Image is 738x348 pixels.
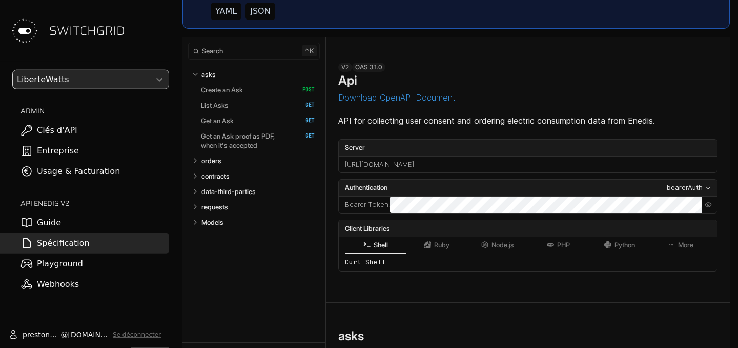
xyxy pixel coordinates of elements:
p: API for collecting user consent and ordering electric consumption data from Enedis. [338,114,717,127]
button: Download OpenAPI Document [338,93,456,102]
div: OAS 3.1.0 [352,63,385,72]
h2: asks [338,328,364,343]
h2: ADMIN [20,106,169,116]
button: bearerAuth [664,182,715,194]
p: data-third-parties [201,187,256,196]
img: Switchgrid Logo [8,14,41,47]
p: asks [201,70,216,79]
div: Client Libraries [339,220,717,237]
button: JSON [245,3,275,20]
nav: Table of contents for Api [182,62,325,342]
span: ⌃ [304,47,310,55]
h1: Api [338,73,357,88]
div: bearerAuth [667,183,703,193]
a: Models [201,215,315,230]
p: Get an Ask proof as PDF, when it's accepted [201,131,292,150]
a: orders [201,153,315,168]
a: Get an Ask proof as PDF, when it's accepted GET [201,128,315,153]
span: Ruby [434,241,449,249]
p: contracts [201,171,230,181]
div: YAML [215,5,237,17]
span: Python [614,241,635,249]
a: requests [201,199,315,215]
p: Models [201,218,223,227]
a: data-third-parties [201,184,315,199]
a: List Asks GET [201,98,315,113]
span: Node.js [491,241,514,249]
span: prestone.ngayo [23,330,60,340]
a: contracts [201,168,315,184]
span: Shell [374,241,388,249]
div: Curl Shell [339,254,717,271]
div: v2 [338,63,352,72]
a: Get an Ask GET [201,113,315,128]
span: Search [202,47,223,55]
p: Get an Ask [201,116,234,125]
label: Server [339,140,717,156]
span: @ [60,330,68,340]
span: SWITCHGRID [49,23,125,39]
span: [DOMAIN_NAME] [68,330,109,340]
h2: API ENEDIS v2 [20,198,169,208]
span: GET [295,132,315,140]
span: GET [295,117,315,124]
p: Create an Ask [201,85,243,94]
div: : [339,197,390,213]
p: orders [201,156,221,165]
a: asks [201,67,315,82]
p: List Asks [201,101,229,110]
a: Create an Ask POST [201,82,315,98]
p: requests [201,202,228,211]
button: Se déconnecter [113,331,161,339]
div: JSON [250,5,270,17]
label: Bearer Token [345,200,388,210]
button: YAML [211,3,241,20]
div: [URL][DOMAIN_NAME] [339,157,717,173]
kbd: k [302,45,317,56]
span: GET [295,102,315,109]
span: Authentication [345,183,387,193]
span: PHP [557,241,570,249]
span: POST [295,86,315,93]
